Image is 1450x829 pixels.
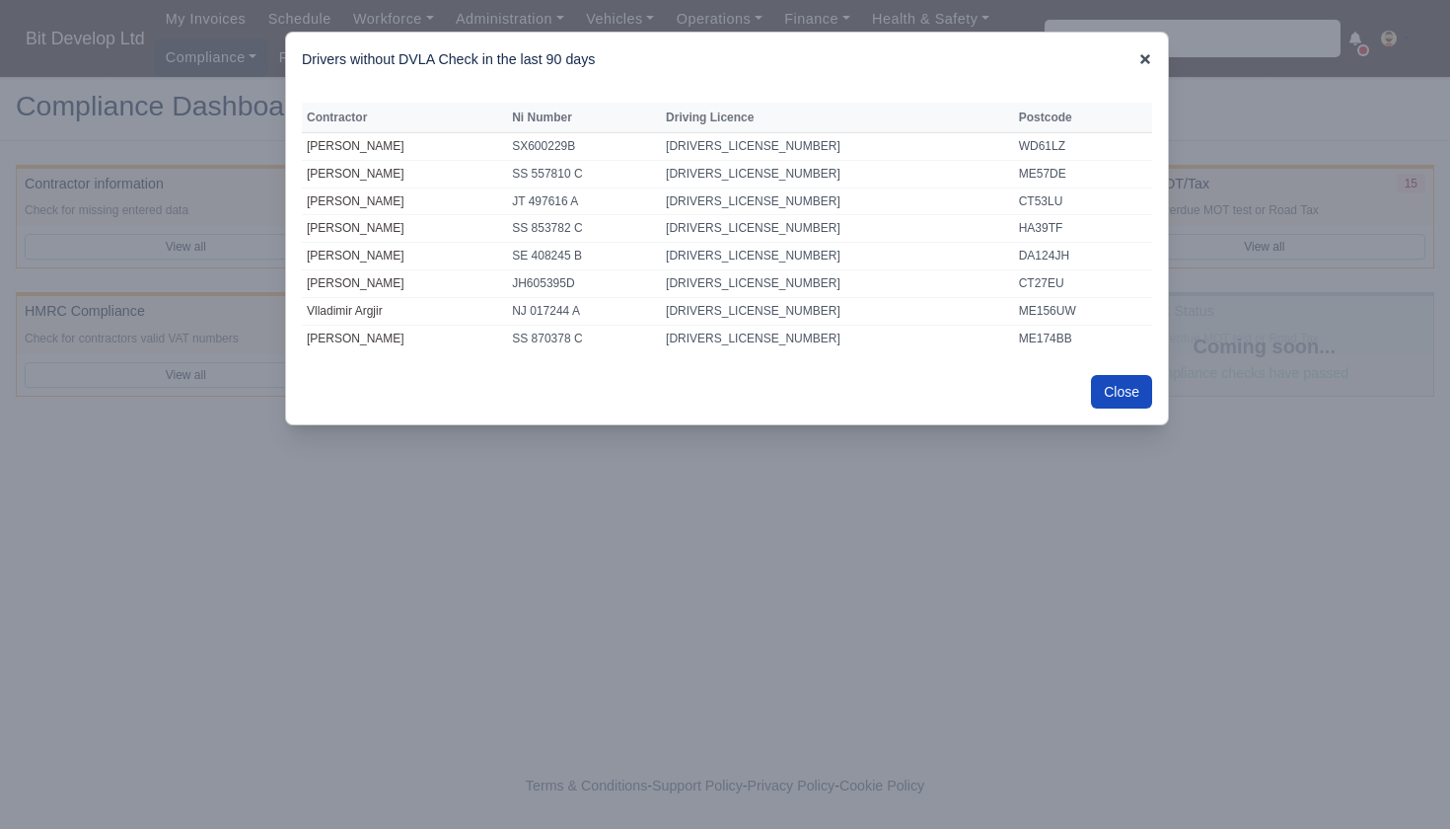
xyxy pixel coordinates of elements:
a: [PERSON_NAME] [307,276,404,290]
td: [DRIVERS_LICENSE_NUMBER] [661,269,1014,297]
td: [DRIVERS_LICENSE_NUMBER] [661,243,1014,270]
a: [PERSON_NAME] [307,332,404,345]
td: JT 497616 A [507,188,661,215]
a: [PERSON_NAME] [307,139,404,153]
a: [PERSON_NAME] [307,167,404,181]
iframe: Chat Widget [1351,734,1450,829]
th: Ni Number [507,103,661,132]
td: HA39TF [1014,215,1142,243]
button: Close [1091,375,1152,409]
a: [PERSON_NAME] [307,221,404,235]
td: SE 408245 B [507,243,661,270]
td: [DRIVERS_LICENSE_NUMBER] [661,325,1014,351]
td: [DRIVERS_LICENSE_NUMBER] [661,132,1014,160]
td: NJ 017244 A [507,297,661,325]
td: WD61LZ [1014,132,1142,160]
div: Drivers without DVLA Check in the last 90 days [286,33,1168,87]
td: DA124JH [1014,243,1142,270]
td: [DRIVERS_LICENSE_NUMBER] [661,215,1014,243]
td: SX600229B [507,132,661,160]
a: [PERSON_NAME] [307,249,404,263]
td: [DRIVERS_LICENSE_NUMBER] [661,160,1014,188]
td: SS 870378 C [507,325,661,351]
td: ME174BB [1014,325,1142,351]
th: Postcode [1014,103,1142,132]
td: SS 853782 C [507,215,661,243]
td: SS 557810 C [507,160,661,188]
a: Vlladimir Argjir [307,304,383,318]
td: CT27EU [1014,269,1142,297]
a: [PERSON_NAME] [307,194,404,208]
td: ME156UW [1014,297,1142,325]
th: Contractor [302,103,507,132]
td: [DRIVERS_LICENSE_NUMBER] [661,297,1014,325]
td: JH605395D [507,269,661,297]
td: CT53LU [1014,188,1142,215]
td: ME57DE [1014,160,1142,188]
td: [DRIVERS_LICENSE_NUMBER] [661,188,1014,215]
th: Driving Licence [661,103,1014,132]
